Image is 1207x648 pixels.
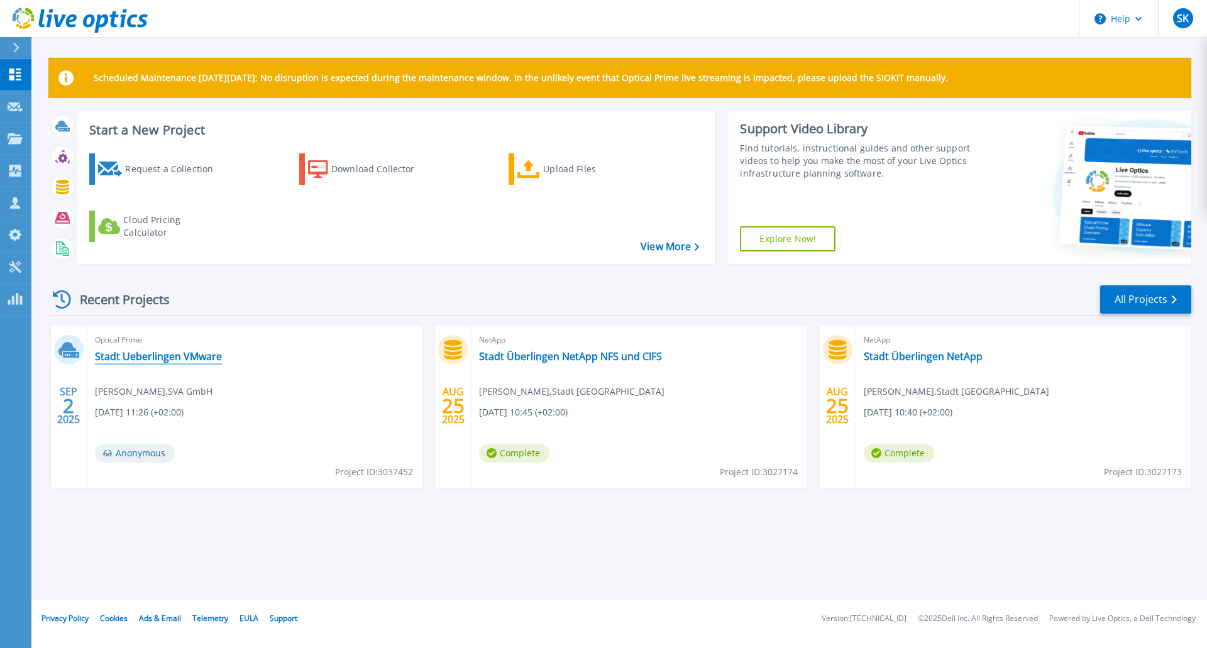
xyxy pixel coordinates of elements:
span: [PERSON_NAME] , SVA GmbH [95,385,212,398]
span: Complete [479,444,549,463]
span: [DATE] 11:26 (+02:00) [95,405,184,419]
span: [PERSON_NAME] , Stadt [GEOGRAPHIC_DATA] [864,385,1049,398]
div: SEP 2025 [57,383,80,429]
div: AUG 2025 [825,383,849,429]
div: Upload Files [543,157,644,182]
span: 25 [442,400,465,411]
span: Complete [864,444,934,463]
a: Privacy Policy [41,613,89,623]
span: Project ID: 3027173 [1104,465,1182,479]
div: Download Collector [331,157,432,182]
span: Anonymous [95,444,175,463]
div: Recent Projects [48,284,187,315]
p: Scheduled Maintenance [DATE][DATE]: No disruption is expected during the maintenance window. In t... [94,73,948,83]
div: AUG 2025 [441,383,465,429]
a: All Projects [1100,285,1191,314]
div: Cloud Pricing Calculator [123,214,224,239]
div: Support Video Library [740,121,976,137]
li: Version: [TECHNICAL_ID] [822,615,907,623]
span: Optical Prime [95,333,415,347]
span: 2 [63,400,74,411]
a: EULA [240,613,258,623]
a: Ads & Email [139,613,181,623]
a: Telemetry [192,613,228,623]
li: © 2025 Dell Inc. All Rights Reserved [918,615,1038,623]
a: Stadt Ueberlingen VMware [95,350,222,363]
span: Project ID: 3027174 [720,465,798,479]
h3: Start a New Project [89,123,699,137]
span: 25 [826,400,849,411]
a: View More [641,241,699,253]
span: [DATE] 10:40 (+02:00) [864,405,952,419]
span: NetApp [479,333,799,347]
a: Upload Files [509,153,649,185]
a: Support [270,613,297,623]
a: Stadt Überlingen NetApp NFS und CIFS [479,350,662,363]
a: Explore Now! [740,226,835,251]
a: Request a Collection [89,153,229,185]
li: Powered by Live Optics, a Dell Technology [1049,615,1196,623]
span: NetApp [864,333,1184,347]
a: Cloud Pricing Calculator [89,211,229,242]
span: SK [1177,13,1189,23]
span: [PERSON_NAME] , Stadt [GEOGRAPHIC_DATA] [479,385,664,398]
span: Project ID: 3037452 [335,465,413,479]
a: Cookies [100,613,128,623]
a: Download Collector [299,153,439,185]
span: [DATE] 10:45 (+02:00) [479,405,568,419]
a: Stadt Überlingen NetApp [864,350,983,363]
div: Find tutorials, instructional guides and other support videos to help you make the most of your L... [740,142,976,180]
div: Request a Collection [125,157,226,182]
